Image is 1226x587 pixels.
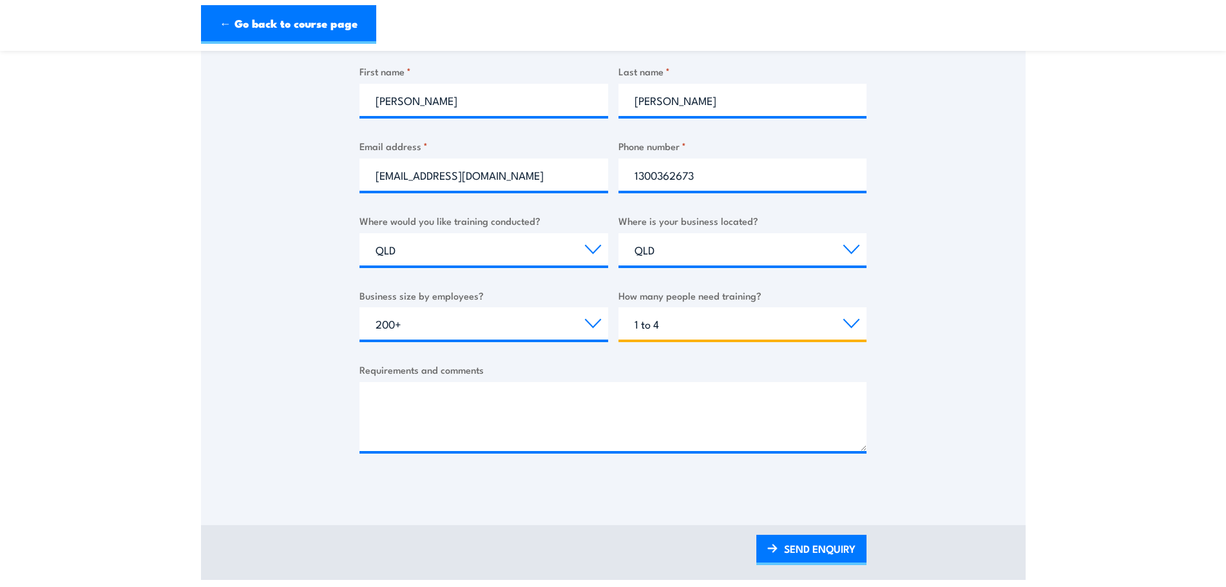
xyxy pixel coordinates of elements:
[359,213,608,228] label: Where would you like training conducted?
[201,5,376,44] a: ← Go back to course page
[618,64,867,79] label: Last name
[359,288,608,303] label: Business size by employees?
[756,535,867,565] a: SEND ENQUIRY
[359,362,867,377] label: Requirements and comments
[618,288,867,303] label: How many people need training?
[618,213,867,228] label: Where is your business located?
[618,139,867,153] label: Phone number
[359,64,608,79] label: First name
[359,139,608,153] label: Email address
